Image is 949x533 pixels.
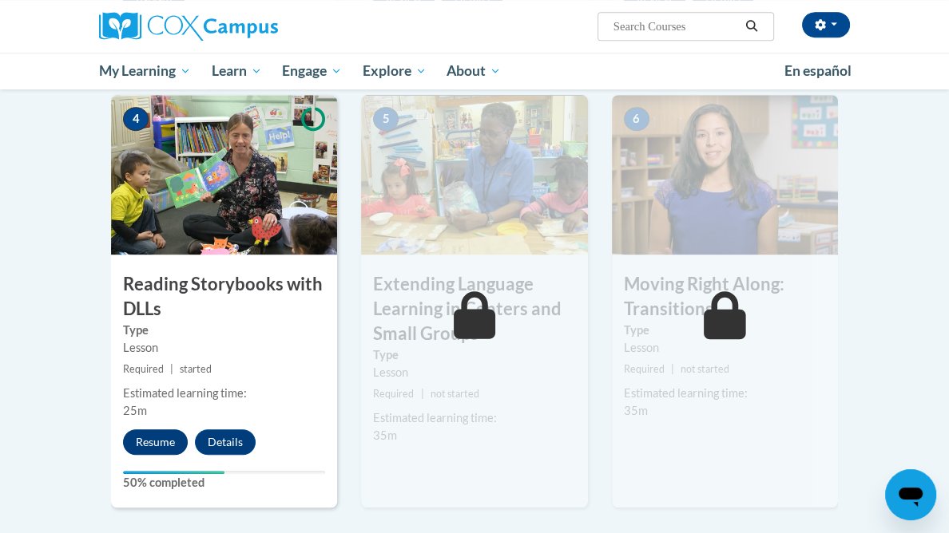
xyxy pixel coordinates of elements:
span: 4 [123,107,149,131]
a: Explore [352,53,437,89]
span: 25m [123,404,147,417]
h3: Reading Storybooks with DLLs [111,272,337,322]
span: 35m [373,428,397,442]
div: Lesson [123,339,325,357]
input: Search Courses [612,17,740,36]
iframe: Button to launch messaging window [885,469,936,520]
h3: Moving Right Along: Transitions [612,272,838,322]
img: Cox Campus [99,12,278,41]
span: Learn [212,61,262,81]
span: En español [784,62,852,79]
span: not started [431,388,479,400]
div: Estimated learning time: [373,409,575,427]
a: Engage [272,53,352,89]
button: Resume [123,429,188,455]
div: Your progress [123,471,224,474]
span: | [671,363,674,375]
label: Type [123,322,325,339]
div: Lesson [373,364,575,381]
button: Account Settings [802,12,850,38]
img: Course Image [361,95,587,255]
a: En español [774,54,862,88]
a: My Learning [89,53,201,89]
span: | [170,363,173,375]
img: Course Image [111,95,337,255]
a: Learn [201,53,272,89]
span: 5 [373,107,399,131]
span: About [447,61,501,81]
img: Course Image [612,95,838,255]
span: 35m [624,404,648,417]
span: 6 [624,107,649,131]
label: Type [624,322,826,339]
span: My Learning [99,61,191,81]
button: Search [740,17,764,36]
h3: Extending Language Learning in Centers and Small Groups [361,272,587,345]
div: Lesson [624,339,826,357]
a: Cox Campus [99,12,333,41]
span: not started [681,363,729,375]
a: About [437,53,512,89]
div: Main menu [87,53,862,89]
span: started [180,363,212,375]
div: Estimated learning time: [624,385,826,402]
span: Engage [282,61,342,81]
button: Details [195,429,256,455]
label: Type [373,346,575,364]
label: 50% completed [123,474,325,492]
span: Explore [363,61,427,81]
span: | [421,388,424,400]
div: Estimated learning time: [123,385,325,402]
span: Required [624,363,665,375]
span: Required [373,388,414,400]
span: Required [123,363,164,375]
